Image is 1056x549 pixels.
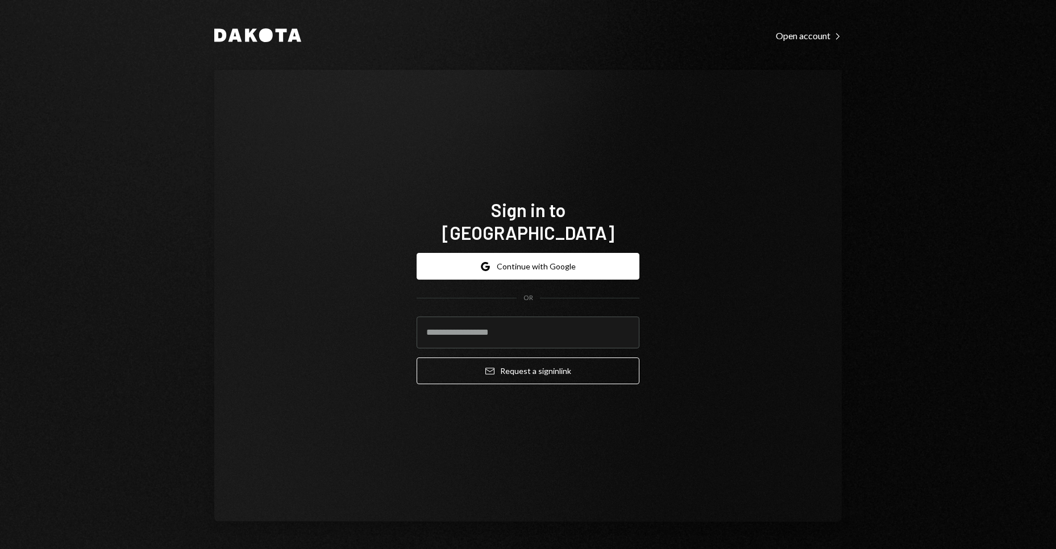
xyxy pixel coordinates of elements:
[776,30,842,41] div: Open account
[417,357,639,384] button: Request a signinlink
[417,198,639,244] h1: Sign in to [GEOGRAPHIC_DATA]
[776,29,842,41] a: Open account
[417,253,639,280] button: Continue with Google
[523,293,533,303] div: OR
